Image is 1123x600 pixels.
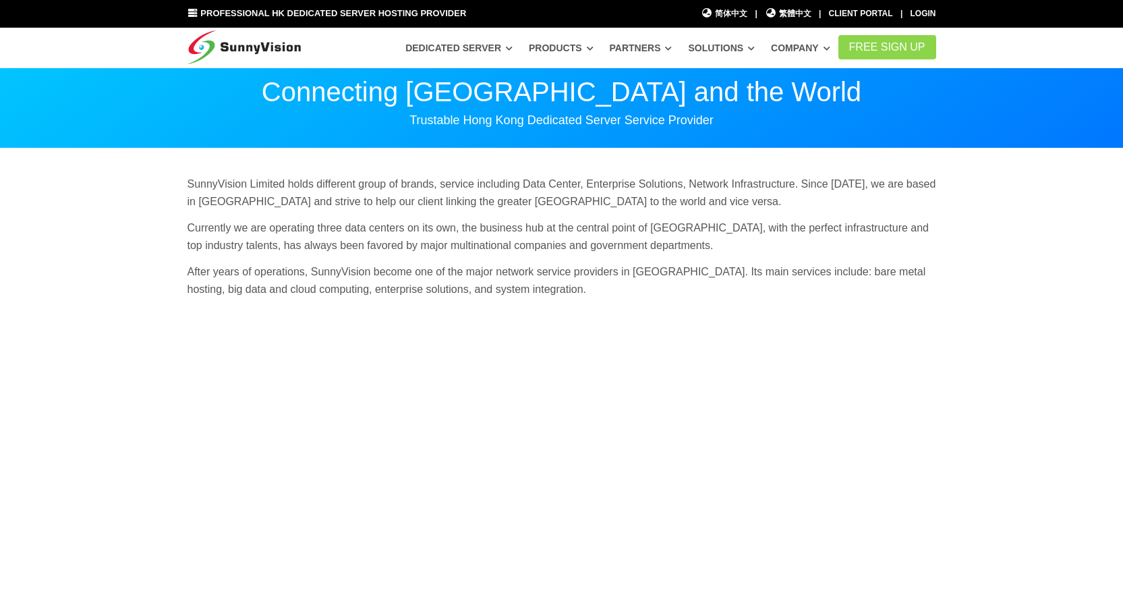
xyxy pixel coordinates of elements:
[188,263,936,298] p: After years of operations, SunnyVision become one of the major network service providers in [GEOG...
[188,219,936,254] p: Currently we are operating three data centers on its own, the business hub at the central point o...
[911,9,936,18] a: Login
[819,7,821,20] li: |
[838,35,936,59] a: FREE Sign Up
[688,36,755,60] a: Solutions
[755,7,757,20] li: |
[529,36,594,60] a: Products
[188,78,936,105] p: Connecting [GEOGRAPHIC_DATA] and the World
[200,8,466,18] span: Professional HK Dedicated Server Hosting Provider
[610,36,672,60] a: Partners
[188,112,936,128] p: Trustable Hong Kong Dedicated Server Service Provider
[701,7,748,20] a: 简体中文
[765,7,811,20] a: 繁體中文
[900,7,902,20] li: |
[829,9,893,18] a: Client Portal
[405,36,513,60] a: Dedicated Server
[188,175,936,210] p: SunnyVision Limited holds different group of brands, service including Data Center, Enterprise So...
[771,36,830,60] a: Company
